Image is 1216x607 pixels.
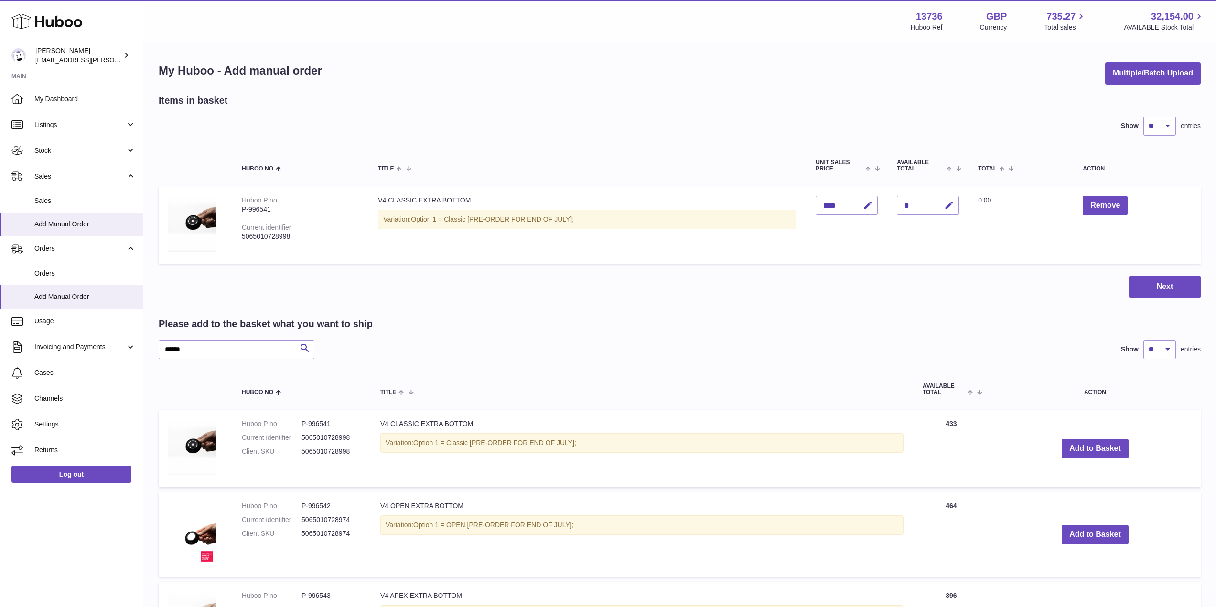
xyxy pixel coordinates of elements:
[978,166,997,172] span: Total
[1124,10,1205,32] a: 32,154.00 AVAILABLE Stock Total
[34,220,136,229] span: Add Manual Order
[913,492,990,577] td: 464
[242,389,273,395] span: Huboo no
[1129,276,1201,298] button: Next
[380,389,396,395] span: Title
[378,166,394,172] span: Title
[978,196,991,204] span: 0.00
[159,94,228,107] h2: Items in basket
[371,410,913,487] td: V4 CLASSIC EXTRA BOTTOM
[242,433,301,442] dt: Current identifier
[301,515,361,524] dd: 5065010728974
[159,63,322,78] h1: My Huboo - Add manual order
[301,529,361,538] dd: 5065010728974
[35,56,192,64] span: [EMAIL_ADDRESS][PERSON_NAME][DOMAIN_NAME]
[1181,345,1201,354] span: entries
[159,318,373,330] h2: Please add to the basket what you want to ship
[380,433,904,453] div: Variation:
[923,383,965,395] span: AVAILABLE Total
[413,521,573,529] span: Option 1 = OPEN [PRE-ORDER FOR END OF JULY];
[34,269,136,278] span: Orders
[34,420,136,429] span: Settings
[1083,196,1128,215] button: Remove
[242,232,359,241] div: 5065010728998
[301,591,361,600] dd: P-996543
[371,492,913,577] td: V4 OPEN EXTRA BOTTOM
[378,210,796,229] div: Variation:
[301,419,361,428] dd: P-996541
[1181,121,1201,130] span: entries
[168,419,216,475] img: V4 CLASSIC EXTRA BOTTOM
[34,342,126,351] span: Invoicing and Payments
[242,447,301,456] dt: Client SKU
[242,166,273,172] span: Huboo no
[301,447,361,456] dd: 5065010728998
[413,439,576,447] span: Option 1 = Classic [PRE-ORDER FOR END OF JULY];
[1046,10,1076,23] span: 735.27
[242,224,291,231] div: Current identifier
[897,160,944,172] span: AVAILABLE Total
[168,501,216,565] img: V4 OPEN EXTRA BOTTOM
[990,373,1201,405] th: Action
[1121,345,1139,354] label: Show
[368,186,806,264] td: V4 CLASSIC EXTRA BOTTOM
[242,529,301,538] dt: Client SKU
[34,196,136,205] span: Sales
[1062,525,1129,544] button: Add to Basket
[1062,439,1129,458] button: Add to Basket
[242,501,301,511] dt: Huboo P no
[35,46,121,64] div: [PERSON_NAME]
[1083,166,1191,172] div: Action
[242,591,301,600] dt: Huboo P no
[11,48,26,63] img: horia@orea.uk
[380,515,904,535] div: Variation:
[168,196,216,252] img: V4 CLASSIC EXTRA BOTTOM
[34,172,126,181] span: Sales
[34,368,136,377] span: Cases
[34,394,136,403] span: Channels
[34,317,136,326] span: Usage
[1151,10,1194,23] span: 32,154.00
[1044,23,1087,32] span: Total sales
[34,95,136,104] span: My Dashboard
[34,120,126,129] span: Listings
[911,23,943,32] div: Huboo Ref
[913,410,990,487] td: 433
[1105,62,1201,85] button: Multiple/Batch Upload
[916,10,943,23] strong: 13736
[34,146,126,155] span: Stock
[242,419,301,428] dt: Huboo P no
[301,433,361,442] dd: 5065010728998
[986,10,1007,23] strong: GBP
[11,466,131,483] a: Log out
[242,205,359,214] div: P-996541
[980,23,1007,32] div: Currency
[34,292,136,301] span: Add Manual Order
[242,196,277,204] div: Huboo P no
[1124,23,1205,32] span: AVAILABLE Stock Total
[301,501,361,511] dd: P-996542
[34,244,126,253] span: Orders
[411,215,574,223] span: Option 1 = Classic [PRE-ORDER FOR END OF JULY];
[1044,10,1087,32] a: 735.27 Total sales
[242,515,301,524] dt: Current identifier
[1121,121,1139,130] label: Show
[816,160,863,172] span: Unit Sales Price
[34,446,136,455] span: Returns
